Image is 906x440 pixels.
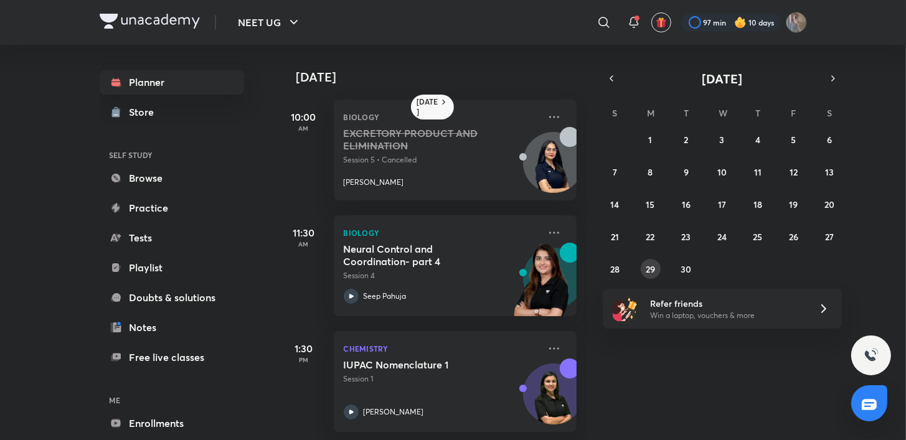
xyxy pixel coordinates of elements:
[646,231,655,243] abbr: September 22, 2025
[620,70,824,87] button: [DATE]
[613,296,638,321] img: referral
[100,390,244,411] h6: ME
[719,134,724,146] abbr: September 3, 2025
[100,195,244,220] a: Practice
[610,263,620,275] abbr: September 28, 2025
[344,373,539,385] p: Session 1
[783,194,803,214] button: September 19, 2025
[717,166,727,178] abbr: September 10, 2025
[524,139,583,199] img: Avatar
[279,341,329,356] h5: 1:30
[279,110,329,124] h5: 10:00
[641,129,661,149] button: September 1, 2025
[605,259,625,279] button: September 28, 2025
[641,259,661,279] button: September 29, 2025
[641,194,661,214] button: September 15, 2025
[748,227,768,246] button: September 25, 2025
[344,243,499,268] h5: Neural Control and Coordination- part 4
[712,162,732,182] button: September 10, 2025
[825,231,834,243] abbr: September 27, 2025
[508,243,577,329] img: unacademy
[344,341,539,356] p: Chemistry
[100,255,244,280] a: Playlist
[100,285,244,310] a: Doubts & solutions
[344,127,499,152] h5: EXCRETORY PRODUCT AND ELIMINATION
[748,194,768,214] button: September 18, 2025
[712,227,732,246] button: September 24, 2025
[755,134,760,146] abbr: September 4, 2025
[790,166,798,178] abbr: September 12, 2025
[712,194,732,214] button: September 17, 2025
[825,166,834,178] abbr: September 13, 2025
[641,227,661,246] button: September 22, 2025
[100,411,244,436] a: Enrollments
[100,225,244,250] a: Tests
[791,134,796,146] abbr: September 5, 2025
[748,162,768,182] button: September 11, 2025
[344,154,539,166] p: Session 5 • Cancelled
[100,144,244,166] h6: SELF STUDY
[819,227,839,246] button: September 27, 2025
[819,129,839,149] button: September 6, 2025
[783,129,803,149] button: September 5, 2025
[231,10,309,35] button: NEET UG
[684,166,689,178] abbr: September 9, 2025
[100,100,244,124] a: Store
[712,129,732,149] button: September 3, 2025
[682,231,691,243] abbr: September 23, 2025
[100,345,244,370] a: Free live classes
[364,291,407,302] p: Seep Pahuja
[100,14,200,29] img: Company Logo
[344,270,539,281] p: Session 4
[718,199,726,210] abbr: September 17, 2025
[684,134,689,146] abbr: September 2, 2025
[827,107,832,119] abbr: Saturday
[650,297,803,310] h6: Refer friends
[100,166,244,190] a: Browse
[789,199,798,210] abbr: September 19, 2025
[717,231,727,243] abbr: September 24, 2025
[605,194,625,214] button: September 14, 2025
[611,231,619,243] abbr: September 21, 2025
[279,356,329,363] p: PM
[641,162,661,182] button: September 8, 2025
[612,107,617,119] abbr: Sunday
[824,199,834,210] abbr: September 20, 2025
[676,227,696,246] button: September 23, 2025
[296,70,589,85] h4: [DATE]
[417,97,439,117] h6: [DATE]
[100,315,244,340] a: Notes
[610,199,619,210] abbr: September 14, 2025
[681,263,692,275] abbr: September 30, 2025
[748,129,768,149] button: September 4, 2025
[676,194,696,214] button: September 16, 2025
[734,16,747,29] img: streak
[344,110,539,124] p: Biology
[786,12,807,33] img: shubhanshu yadav
[789,231,798,243] abbr: September 26, 2025
[676,129,696,149] button: September 2, 2025
[783,162,803,182] button: September 12, 2025
[791,107,796,119] abbr: Friday
[605,227,625,246] button: September 21, 2025
[605,162,625,182] button: September 7, 2025
[864,348,879,363] img: ttu
[753,231,762,243] abbr: September 25, 2025
[753,199,762,210] abbr: September 18, 2025
[676,162,696,182] button: September 9, 2025
[827,134,832,146] abbr: September 6, 2025
[364,406,424,418] p: [PERSON_NAME]
[819,194,839,214] button: September 20, 2025
[646,199,655,210] abbr: September 15, 2025
[524,370,583,430] img: Avatar
[130,105,162,119] div: Store
[651,12,671,32] button: avatar
[684,107,689,119] abbr: Tuesday
[648,107,655,119] abbr: Monday
[613,166,617,178] abbr: September 7, 2025
[344,177,404,188] p: [PERSON_NAME]
[754,166,762,178] abbr: September 11, 2025
[100,14,200,32] a: Company Logo
[656,17,667,28] img: avatar
[100,70,244,95] a: Planner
